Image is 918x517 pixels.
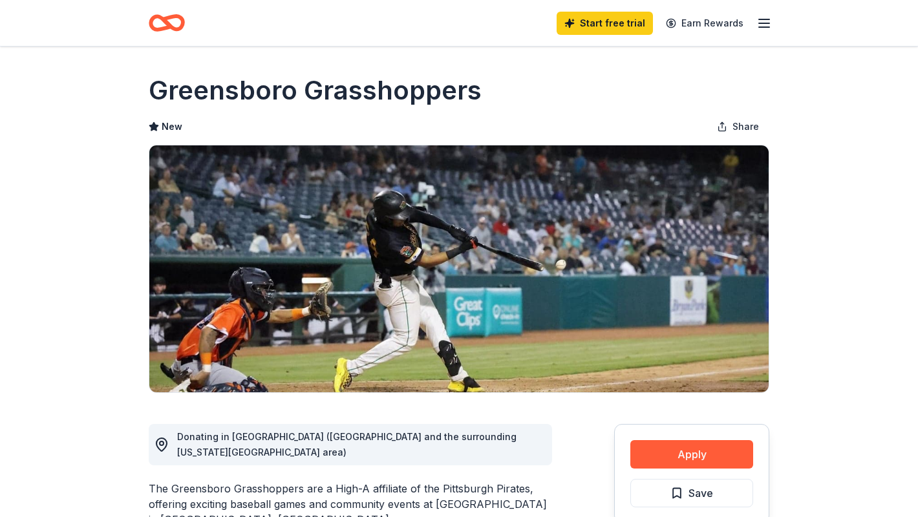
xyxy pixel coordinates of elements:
span: New [162,119,182,134]
a: Earn Rewards [658,12,751,35]
img: Image for Greensboro Grasshoppers [149,145,769,392]
a: Home [149,8,185,38]
span: Share [732,119,759,134]
h1: Greensboro Grasshoppers [149,72,482,109]
button: Save [630,479,753,507]
button: Apply [630,440,753,469]
a: Start free trial [557,12,653,35]
span: Donating in [GEOGRAPHIC_DATA] ([GEOGRAPHIC_DATA] and the surrounding [US_STATE][GEOGRAPHIC_DATA] ... [177,431,517,458]
button: Share [707,114,769,140]
span: Save [688,485,713,501]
